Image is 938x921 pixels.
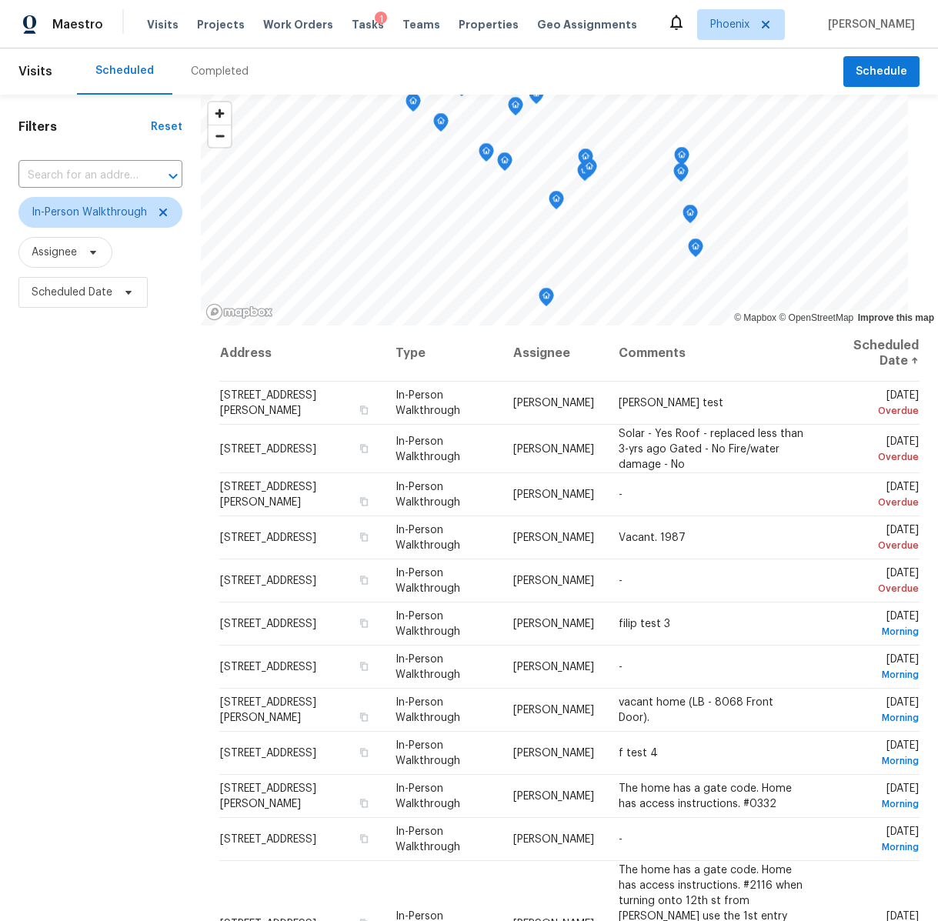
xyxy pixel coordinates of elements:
[829,667,919,682] div: Morning
[829,783,919,812] span: [DATE]
[162,165,184,187] button: Open
[220,662,316,672] span: [STREET_ADDRESS]
[829,538,919,553] div: Overdue
[843,56,920,88] button: Schedule
[619,532,686,543] span: Vacant. 1987
[606,325,816,382] th: Comments
[197,17,245,32] span: Projects
[829,482,919,510] span: [DATE]
[352,19,384,30] span: Tasks
[829,525,919,553] span: [DATE]
[357,746,371,759] button: Copy Address
[537,17,637,32] span: Geo Assignments
[829,495,919,510] div: Overdue
[220,748,316,759] span: [STREET_ADDRESS]
[829,449,919,464] div: Overdue
[856,62,907,82] span: Schedule
[674,147,689,171] div: Map marker
[396,390,460,416] span: In-Person Walkthrough
[95,63,154,78] div: Scheduled
[619,783,792,809] span: The home has a gate code. Home has access instructions. #0332
[396,525,460,551] span: In-Person Walkthrough
[829,740,919,769] span: [DATE]
[396,697,460,723] span: In-Person Walkthrough
[734,312,776,323] a: Mapbox
[829,753,919,769] div: Morning
[816,325,920,382] th: Scheduled Date ↑
[219,325,383,382] th: Address
[829,624,919,639] div: Morning
[357,659,371,673] button: Copy Address
[151,119,182,135] div: Reset
[191,64,249,79] div: Completed
[513,489,594,500] span: [PERSON_NAME]
[710,17,749,32] span: Phoenix
[829,435,919,464] span: [DATE]
[209,102,231,125] button: Zoom in
[829,611,919,639] span: [DATE]
[263,17,333,32] span: Work Orders
[433,113,449,137] div: Map marker
[829,697,919,726] span: [DATE]
[858,312,934,323] a: Improve this map
[396,740,460,766] span: In-Person Walkthrough
[220,390,316,416] span: [STREET_ADDRESS][PERSON_NAME]
[619,697,773,723] span: vacant home (LB - 8068 Front Door).
[619,489,623,500] span: -
[357,403,371,417] button: Copy Address
[357,832,371,846] button: Copy Address
[205,303,273,321] a: Mapbox homepage
[32,285,112,300] span: Scheduled Date
[220,619,316,629] span: [STREET_ADDRESS]
[220,834,316,845] span: [STREET_ADDRESS]
[577,162,593,186] div: Map marker
[479,143,494,167] div: Map marker
[220,783,316,809] span: [STREET_ADDRESS][PERSON_NAME]
[18,119,151,135] h1: Filters
[619,428,803,469] span: Solar - Yes Roof - replaced less than 3-yrs ago Gated - No Fire/water damage - No
[357,710,371,724] button: Copy Address
[822,17,915,32] span: [PERSON_NAME]
[209,125,231,147] button: Zoom out
[688,239,703,262] div: Map marker
[673,163,689,187] div: Map marker
[513,532,594,543] span: [PERSON_NAME]
[513,748,594,759] span: [PERSON_NAME]
[829,581,919,596] div: Overdue
[619,834,623,845] span: -
[220,697,316,723] span: [STREET_ADDRESS][PERSON_NAME]
[513,662,594,672] span: [PERSON_NAME]
[220,482,316,508] span: [STREET_ADDRESS][PERSON_NAME]
[18,164,139,188] input: Search for an address...
[396,568,460,594] span: In-Person Walkthrough
[396,435,460,462] span: In-Person Walkthrough
[357,573,371,587] button: Copy Address
[396,611,460,637] span: In-Person Walkthrough
[829,403,919,419] div: Overdue
[582,159,597,182] div: Map marker
[52,17,103,32] span: Maestro
[357,616,371,630] button: Copy Address
[578,148,593,172] div: Map marker
[619,748,658,759] span: f test 4
[201,95,908,325] canvas: Map
[513,705,594,716] span: [PERSON_NAME]
[220,532,316,543] span: [STREET_ADDRESS]
[829,568,919,596] span: [DATE]
[619,662,623,672] span: -
[829,710,919,726] div: Morning
[829,839,919,855] div: Morning
[513,619,594,629] span: [PERSON_NAME]
[829,826,919,855] span: [DATE]
[513,834,594,845] span: [PERSON_NAME]
[32,205,147,220] span: In-Person Walkthrough
[357,530,371,544] button: Copy Address
[549,191,564,215] div: Map marker
[396,654,460,680] span: In-Person Walkthrough
[402,17,440,32] span: Teams
[513,791,594,802] span: [PERSON_NAME]
[829,390,919,419] span: [DATE]
[32,245,77,260] span: Assignee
